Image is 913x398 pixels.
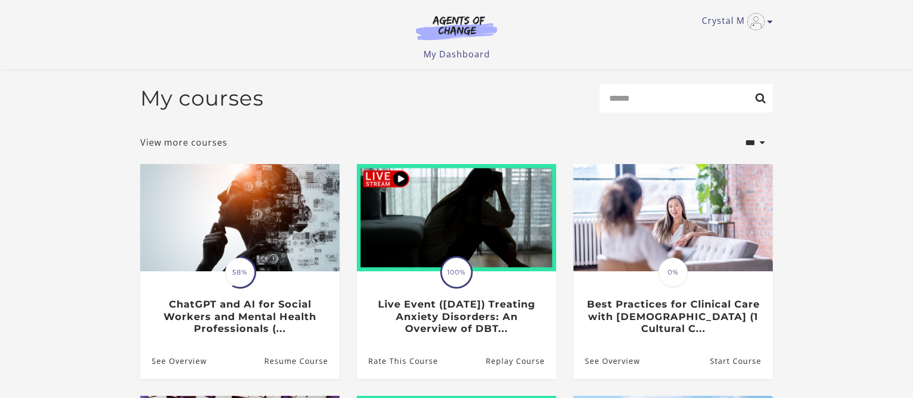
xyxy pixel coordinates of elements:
[710,343,773,379] a: Best Practices for Clinical Care with Asian Americans (1 Cultural C...: Resume Course
[140,86,264,111] h2: My courses
[264,343,340,379] a: ChatGPT and AI for Social Workers and Mental Health Professionals (...: Resume Course
[585,298,761,335] h3: Best Practices for Clinical Care with [DEMOGRAPHIC_DATA] (1 Cultural C...
[658,258,688,287] span: 0%
[225,258,255,287] span: 58%
[140,343,207,379] a: ChatGPT and AI for Social Workers and Mental Health Professionals (...: See Overview
[152,298,328,335] h3: ChatGPT and AI for Social Workers and Mental Health Professionals (...
[140,136,227,149] a: View more courses
[357,343,438,379] a: Live Event (8/22/25) Treating Anxiety Disorders: An Overview of DBT...: Rate This Course
[486,343,556,379] a: Live Event (8/22/25) Treating Anxiety Disorders: An Overview of DBT...: Resume Course
[573,343,640,379] a: Best Practices for Clinical Care with Asian Americans (1 Cultural C...: See Overview
[442,258,471,287] span: 100%
[405,15,508,40] img: Agents of Change Logo
[368,298,544,335] h3: Live Event ([DATE]) Treating Anxiety Disorders: An Overview of DBT...
[423,48,490,60] a: My Dashboard
[702,13,767,30] a: Toggle menu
